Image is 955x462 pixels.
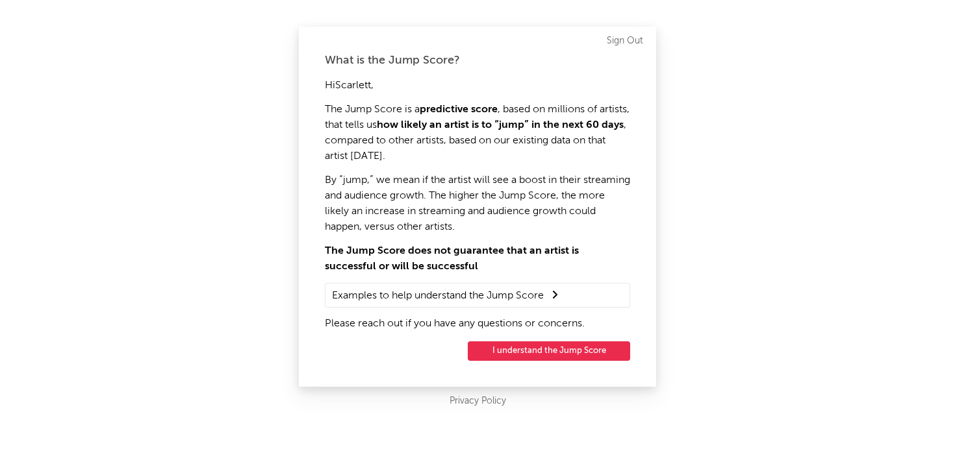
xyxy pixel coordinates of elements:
[468,341,630,361] button: I understand the Jump Score
[332,287,623,304] summary: Examples to help understand the Jump Score
[325,316,630,332] p: Please reach out if you have any questions or concerns.
[325,246,579,272] strong: The Jump Score does not guarantee that an artist is successful or will be successful
[325,53,630,68] div: What is the Jump Score?
[420,104,498,115] strong: predictive score
[607,33,643,49] a: Sign Out
[325,78,630,93] p: Hi Scarlett ,
[377,120,624,130] strong: how likely an artist is to “jump” in the next 60 days
[325,102,630,164] p: The Jump Score is a , based on millions of artists, that tells us , compared to other artists, ba...
[325,173,630,235] p: By “jump,” we mean if the artist will see a boost in their streaming and audience growth. The hig...
[450,393,506,409] a: Privacy Policy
